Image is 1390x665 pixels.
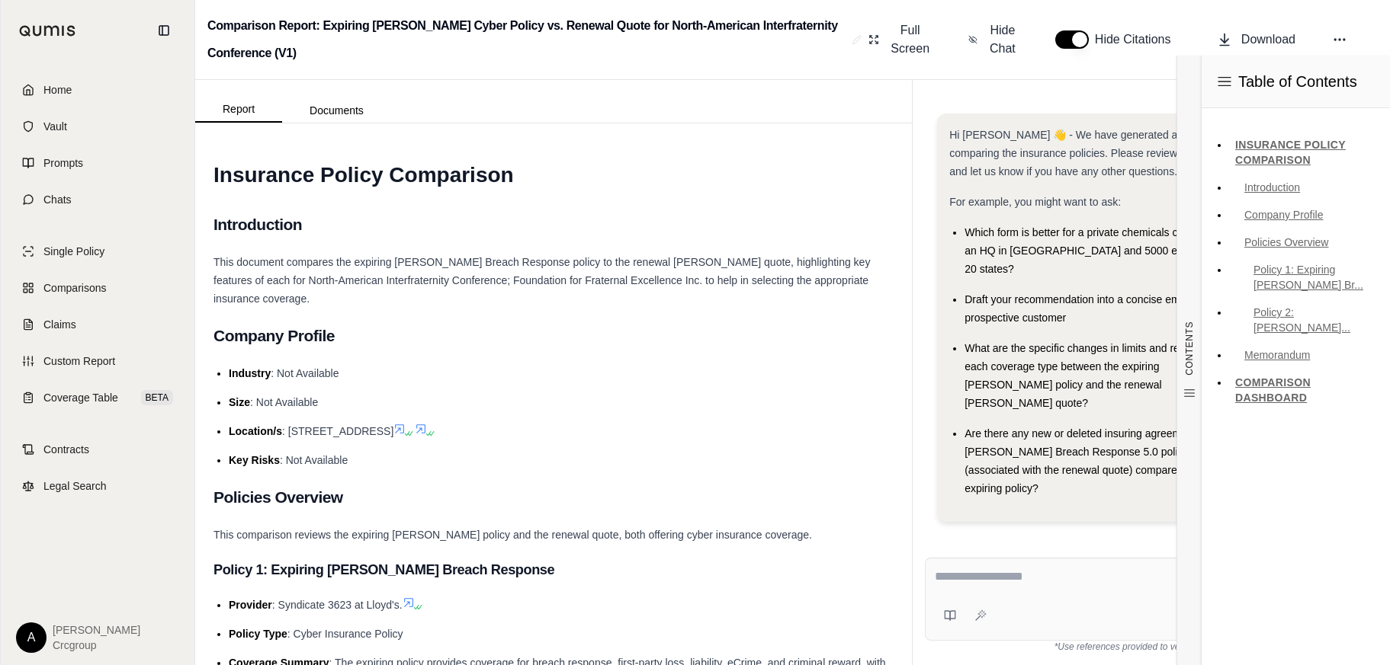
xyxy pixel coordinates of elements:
[10,146,185,180] a: Prompts
[10,235,185,268] a: Single Policy
[43,353,115,369] span: Custom Report
[16,622,47,653] div: A
[43,390,118,405] span: Coverage Table
[152,18,176,43] button: Collapse sidebar
[1229,300,1378,340] a: Policy 2: [PERSON_NAME]...
[965,293,1220,324] span: Draft your recommendation into a concise email to the prospective customer
[10,344,185,378] a: Custom Report
[1229,230,1378,254] a: Policies Overview
[43,317,76,332] span: Claims
[213,556,894,583] h3: Policy 1: Expiring [PERSON_NAME] Breach Response
[10,433,185,466] a: Contracts
[949,196,1121,208] span: For example, you might want to ask:
[287,628,403,640] span: : Cyber Insurance Policy
[1095,30,1180,49] span: Hide Citations
[10,271,185,305] a: Comparisons
[213,320,894,352] h2: Company Profile
[987,21,1019,58] span: Hide Chat
[10,381,185,414] a: Coverage TableBETA
[925,641,1372,653] div: *Use references provided to verify information.
[43,478,107,494] span: Legal Search
[43,119,67,134] span: Vault
[272,599,403,611] span: : Syndicate 3623 at Lloyd's.
[862,15,938,64] button: Full Screen
[250,396,318,408] span: : Not Available
[282,425,393,437] span: : [STREET_ADDRESS]
[1241,30,1295,49] span: Download
[1238,71,1357,92] span: Table of Contents
[43,244,104,259] span: Single Policy
[888,21,932,58] span: Full Screen
[10,110,185,143] a: Vault
[229,367,271,379] span: Industry
[229,396,250,408] span: Size
[1229,203,1378,227] a: Company Profile
[213,209,894,241] h2: Introduction
[10,469,185,503] a: Legal Search
[229,454,280,466] span: Key Risks
[962,15,1025,64] button: Hide Chat
[10,308,185,341] a: Claims
[1211,24,1302,55] button: Download
[43,155,83,171] span: Prompts
[280,454,348,466] span: : Not Available
[965,226,1238,275] span: Which form is better for a private chemicals company with an HQ in [GEOGRAPHIC_DATA] and 5000 emp...
[43,280,106,296] span: Comparisons
[43,82,72,98] span: Home
[19,25,76,37] img: Qumis Logo
[207,12,846,67] h2: Comparison Report: Expiring [PERSON_NAME] Cyber Policy vs. Renewal Quote for North-American Inter...
[141,390,173,405] span: BETA
[1229,175,1378,200] a: Introduction
[1229,370,1378,410] a: COMPARISON DASHBOARD
[213,481,894,513] h2: Policies Overview
[53,638,140,653] span: Crcgroup
[10,183,185,216] a: Chats
[213,529,812,541] span: This comparison reviews the expiring [PERSON_NAME] policy and the renewal quote, both offering cy...
[229,628,287,640] span: Policy Type
[213,154,894,197] h1: Insurance Policy Comparison
[1183,321,1196,376] span: CONTENTS
[965,342,1232,409] span: What are the specific changes in limits and retentions for each coverage type between the expirin...
[43,192,72,207] span: Chats
[10,73,185,107] a: Home
[229,599,272,611] span: Provider
[229,425,282,437] span: Location/s
[271,367,339,379] span: : Not Available
[1229,257,1378,297] a: Policy 1: Expiring [PERSON_NAME] Br...
[282,98,391,123] button: Documents
[53,622,140,638] span: [PERSON_NAME]
[1229,133,1378,172] a: INSURANCE POLICY COMPARISON
[949,129,1226,177] span: Hi [PERSON_NAME] 👋 - We have generated a report comparing the insurance policies. Please review t...
[965,427,1231,494] span: Are there any new or deleted insuring agreements in the [PERSON_NAME] Breach Response 5.0 policy ...
[43,442,89,457] span: Contracts
[1229,343,1378,367] a: Memorandum
[195,97,282,123] button: Report
[213,256,870,305] span: This document compares the expiring [PERSON_NAME] Breach Response policy to the renewal [PERSON_N...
